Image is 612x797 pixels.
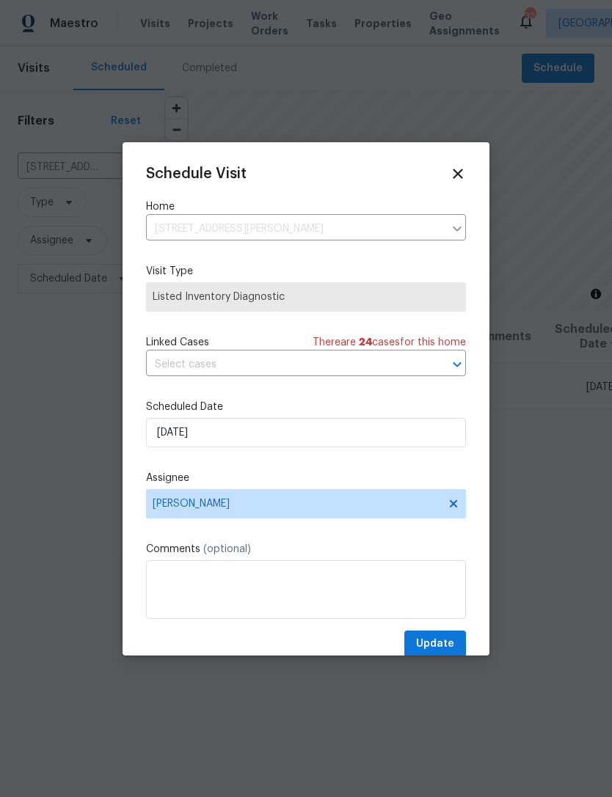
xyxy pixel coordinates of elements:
[146,471,466,485] label: Assignee
[146,353,425,376] input: Select cases
[146,335,209,350] span: Linked Cases
[313,335,466,350] span: There are case s for this home
[447,354,467,375] button: Open
[146,166,247,181] span: Schedule Visit
[450,166,466,182] span: Close
[146,542,466,557] label: Comments
[146,418,466,447] input: M/D/YYYY
[203,544,251,554] span: (optional)
[359,337,372,348] span: 24
[416,635,454,653] span: Update
[153,290,459,304] span: Listed Inventory Diagnostic
[153,498,440,510] span: [PERSON_NAME]
[146,400,466,414] label: Scheduled Date
[146,218,444,240] input: Enter in an address
[404,631,466,658] button: Update
[146,199,466,214] label: Home
[146,264,466,279] label: Visit Type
